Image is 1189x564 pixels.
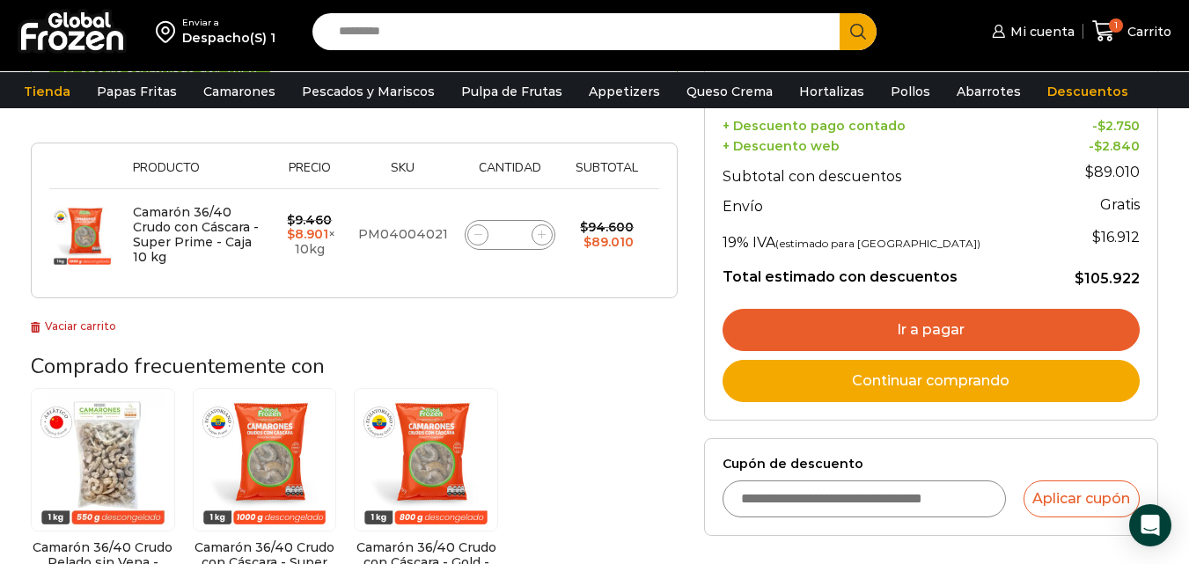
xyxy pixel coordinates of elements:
[1085,164,1140,180] bdi: 89.010
[723,220,1046,255] th: 19% IVA
[678,75,782,108] a: Queso Crema
[580,75,669,108] a: Appetizers
[287,226,328,242] bdi: 8.901
[133,204,259,264] a: Camarón 36/40 Crudo con Cáscara - Super Prime - Caja 10 kg
[270,189,349,281] td: × 10kg
[1046,114,1140,135] td: -
[287,226,295,242] span: $
[790,75,873,108] a: Hortalizas
[948,75,1030,108] a: Abarrotes
[457,161,564,188] th: Cantidad
[498,223,523,247] input: Product quantity
[293,75,444,108] a: Pescados y Mariscos
[1094,138,1102,154] span: $
[156,17,182,47] img: address-field-icon.svg
[88,75,186,108] a: Papas Fritas
[723,255,1046,289] th: Total estimado con descuentos
[1109,18,1123,33] span: 1
[1006,23,1075,40] span: Mi cuenta
[723,189,1046,220] th: Envío
[1092,11,1171,52] a: 1 Carrito
[580,219,588,235] span: $
[840,13,877,50] button: Search button
[723,154,1046,189] th: Subtotal con descuentos
[270,161,349,188] th: Precio
[987,14,1074,49] a: Mi cuenta
[1097,118,1140,134] bdi: 2.750
[349,189,457,281] td: PM04004021
[1123,23,1171,40] span: Carrito
[452,75,571,108] a: Pulpa de Frutas
[31,352,325,380] span: Comprado frecuentemente con
[583,234,591,250] span: $
[723,360,1140,402] a: Continuar comprando
[15,75,79,108] a: Tienda
[723,134,1046,154] th: + Descuento web
[1046,134,1140,154] td: -
[1085,164,1094,180] span: $
[1075,270,1140,287] bdi: 105.922
[1039,75,1137,108] a: Descuentos
[1097,118,1105,134] span: $
[882,75,939,108] a: Pollos
[1092,229,1101,245] span: $
[723,114,1046,135] th: + Descuento pago contado
[580,219,634,235] bdi: 94.600
[194,75,284,108] a: Camarones
[124,161,270,188] th: Producto
[182,17,275,29] div: Enviar a
[1024,480,1140,517] button: Aplicar cupón
[723,309,1140,351] a: Ir a pagar
[287,212,332,228] bdi: 9.460
[182,29,275,47] div: Despacho(S) 1
[1092,229,1140,245] span: 16.912
[1075,270,1084,287] span: $
[31,319,116,333] a: Vaciar carrito
[723,457,1140,472] label: Cupón de descuento
[287,212,295,228] span: $
[349,161,457,188] th: Sku
[583,234,634,250] bdi: 89.010
[1100,196,1140,213] strong: Gratis
[1094,138,1140,154] bdi: 2.840
[1129,504,1171,546] div: Open Intercom Messenger
[775,237,980,250] small: (estimado para [GEOGRAPHIC_DATA])
[564,161,650,188] th: Subtotal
